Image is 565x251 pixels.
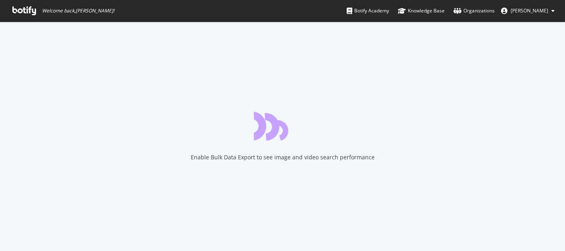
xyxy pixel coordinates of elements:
[453,7,495,15] div: Organizations
[347,7,389,15] div: Botify Academy
[191,153,375,161] div: Enable Bulk Data Export to see image and video search performance
[511,7,548,14] span: Abhijeet Bhosale
[495,4,561,17] button: [PERSON_NAME]
[42,8,114,14] span: Welcome back, [PERSON_NAME] !
[254,112,311,141] div: animation
[398,7,445,15] div: Knowledge Base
